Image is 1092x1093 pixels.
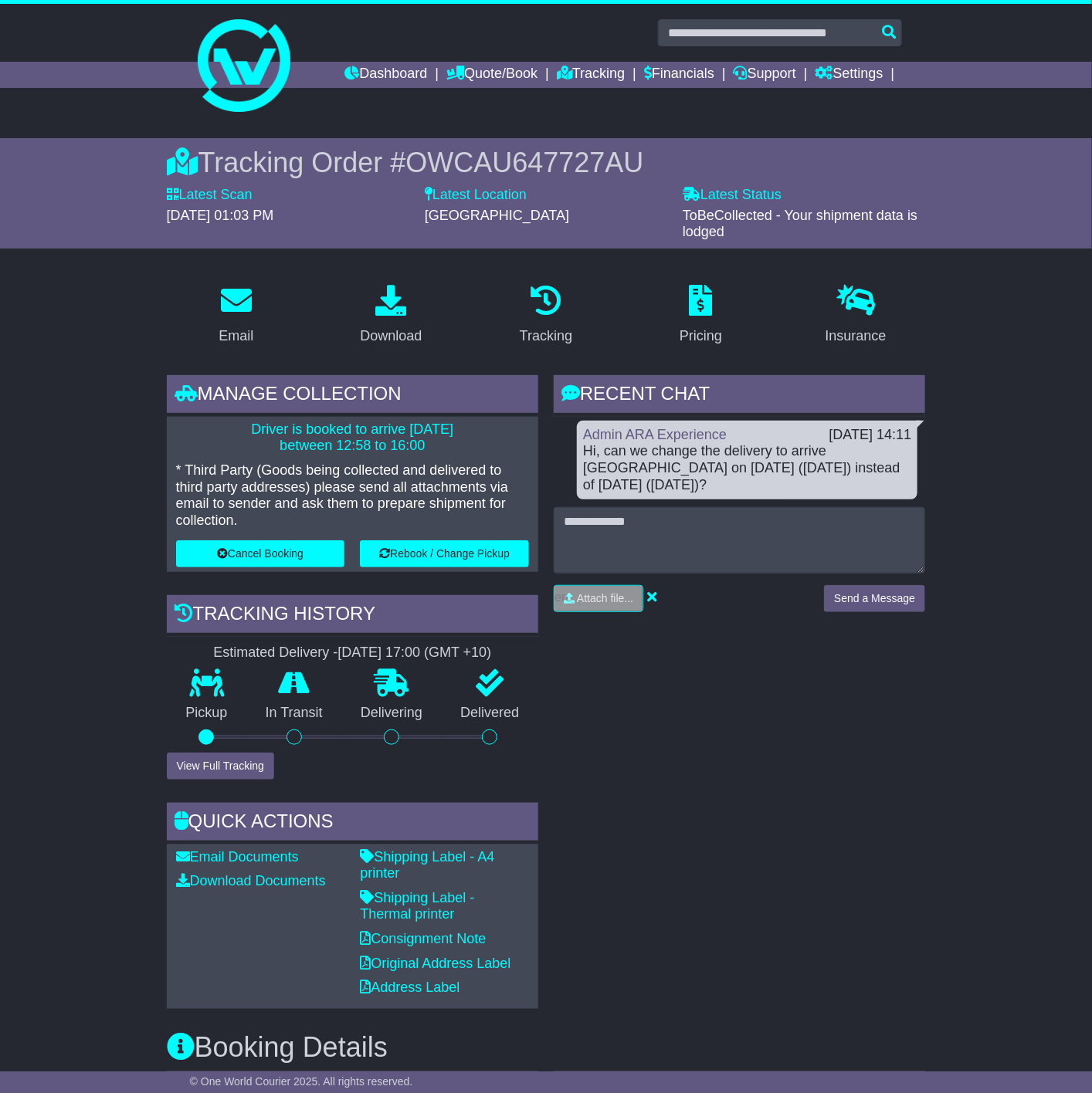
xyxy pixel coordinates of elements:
a: Consignment Note [360,931,486,946]
a: Support [734,62,796,88]
div: [DATE] 17:00 (GMT +10) [337,645,491,662]
div: Email [219,326,253,347]
a: Admin ARA Experience [583,427,727,442]
a: Email [209,279,263,352]
a: Email Documents [176,849,299,865]
a: Insurance [816,279,897,352]
p: In Transit [246,705,341,722]
span: [DATE] 01:03 PM [167,208,274,223]
span: ToBeCollected - Your shipment data is lodged [683,208,917,240]
div: Download [360,326,422,347]
a: Settings [816,62,883,88]
div: Insurance [826,326,887,347]
div: Manage collection [167,375,538,417]
a: Download [350,279,432,352]
div: RECENT CHAT [554,375,925,417]
label: Latest Status [683,187,782,204]
a: Download Documents [176,873,326,888]
p: Driver is booked to arrive [DATE] between 12:58 to 16:00 [176,421,529,455]
p: Delivered [442,705,538,722]
p: Pickup [167,705,246,722]
a: Dashboard [344,62,427,88]
a: Pricing [670,279,732,352]
span: © One World Courier 2025. All rights reserved. [190,1075,413,1088]
label: Latest Location [425,187,527,204]
label: Latest Scan [167,187,253,204]
p: Delivering [341,705,441,722]
div: [DATE] 14:11 [829,427,912,444]
span: [GEOGRAPHIC_DATA] [425,208,569,223]
a: Original Address Label [360,956,510,971]
button: Send a Message [824,585,925,612]
a: Tracking [510,279,582,352]
div: Tracking history [167,595,538,637]
a: Shipping Label - A4 printer [360,849,494,882]
p: * Third Party (Goods being collected and delivered to third party addresses) please send all atta... [176,462,529,529]
div: Pricing [680,326,722,347]
div: Hi, can we change the delivery to arrive [GEOGRAPHIC_DATA] on [DATE] ([DATE]) instead of [DATE] (... [583,443,911,493]
a: Quote/Book [446,62,538,88]
a: Financials [644,62,714,88]
div: Estimated Delivery - [167,645,538,662]
a: Tracking [557,62,625,88]
a: Shipping Label - Thermal printer [360,890,474,922]
span: OWCAU647727AU [405,147,643,178]
a: Address Label [360,980,460,995]
div: Tracking Order # [167,146,926,179]
div: Tracking [520,326,572,347]
button: Rebook / Change Pickup [360,540,529,567]
button: Cancel Booking [176,540,345,567]
div: Quick Actions [167,803,538,844]
h3: Booking Details [167,1032,926,1063]
button: View Full Tracking [167,753,274,780]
